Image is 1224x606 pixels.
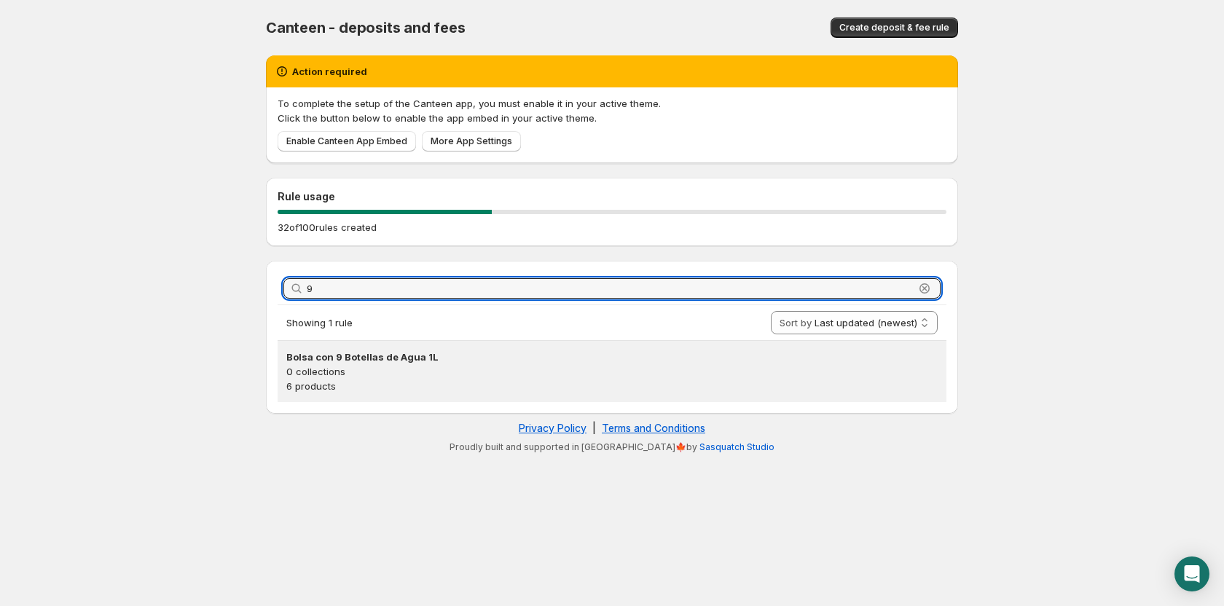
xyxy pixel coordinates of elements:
span: Create deposit & fee rule [839,22,949,34]
p: To complete the setup of the Canteen app, you must enable it in your active theme. [278,96,946,111]
input: Filter rules [307,278,914,299]
span: Canteen - deposits and fees [266,19,466,36]
h2: Rule usage [278,189,946,204]
a: Sasquatch Studio [699,441,774,452]
a: Terms and Conditions [602,422,705,434]
p: 6 products [286,379,938,393]
span: Showing 1 rule [286,317,353,328]
p: Proudly built and supported in [GEOGRAPHIC_DATA]🍁by [273,441,951,453]
button: Clear [917,281,932,296]
a: Privacy Policy [519,422,586,434]
p: Click the button below to enable the app embed in your active theme. [278,111,946,125]
span: More App Settings [431,135,512,147]
span: Enable Canteen App Embed [286,135,407,147]
a: Enable Canteen App Embed [278,131,416,151]
span: | [592,422,596,434]
p: 32 of 100 rules created [278,220,377,235]
h2: Action required [292,64,367,79]
button: Create deposit & fee rule [831,17,958,38]
h3: Bolsa con 9 Botellas de Agua 1L [286,350,938,364]
p: 0 collections [286,364,938,379]
div: Open Intercom Messenger [1174,556,1209,591]
a: More App Settings [422,131,521,151]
